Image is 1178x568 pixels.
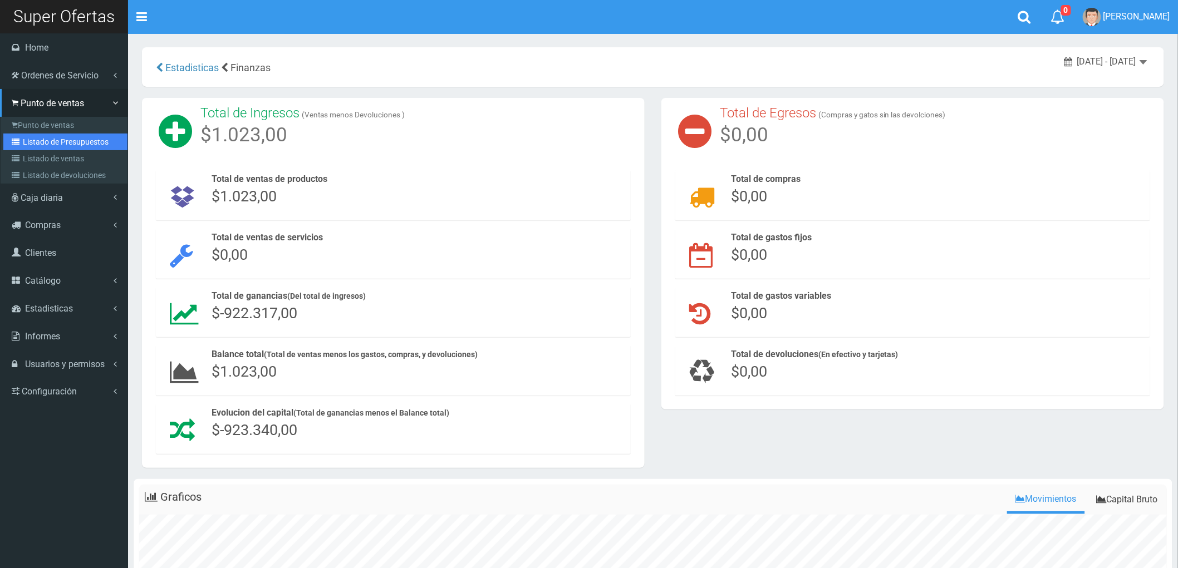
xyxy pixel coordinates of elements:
span: Total de ventas de productos [212,174,327,184]
span: Evolucion del capital [212,407,449,418]
span: Usuarios y permisos [25,359,105,369]
span: $1.023,00 [212,363,277,381]
h3: Total de Egresos [720,106,816,120]
span: Total de ventas de servicios [212,232,323,243]
a: Punto de ventas [3,117,127,134]
span: Ordenes de Servicio [21,70,99,81]
span: Total de compras [731,174,801,184]
span: $0,00 [731,363,767,381]
span: Configuración [22,386,77,397]
li: Graficos [139,485,207,510]
span: Caja diaria [21,192,63,203]
h3: Total de Ingresos [200,106,300,120]
span: Compras [25,220,61,230]
span: [DATE] - [DATE] [1077,56,1136,67]
span: Super Ofertas [13,7,115,26]
span: Total de gastos fijos [731,232,812,243]
span: Punto de ventas [21,98,84,108]
small: (Compras y gatos sin las devolciones) [818,110,946,119]
img: User Image [1083,8,1101,26]
a: Listado de Presupuestos [3,134,127,150]
span: $1.023,00 [212,187,277,205]
span: Estadisticas [25,303,73,314]
span: $0,00 [212,246,248,264]
span: $0,00 [720,124,768,146]
small: (Total de ventas menos los gastos, compras, y devoluciones) [264,350,478,359]
small: (Del total de ingresos) [287,292,366,300]
span: [PERSON_NAME] [1103,11,1170,22]
span: Home [25,42,48,53]
small: (Ventas menos Devoluciones ) [302,110,405,119]
span: $0,00 [731,187,767,205]
span: Total de devoluciones [731,349,899,359]
span: 0 [1061,5,1071,16]
small: (En efectivo y tarjetas) [818,350,899,359]
a: Capital Bruto [1088,487,1167,512]
span: Informes [25,331,60,342]
a: Estadisticas [163,62,219,73]
span: Estadisticas [165,62,219,73]
span: Balance total [212,349,478,359]
span: $0,00 [731,246,767,264]
span: $-922.317,00 [212,304,297,322]
span: Total de gastos variables [731,290,831,301]
a: Listado de devoluciones [3,167,127,184]
span: $0,00 [731,304,767,322]
span: Finanzas [230,62,271,73]
span: $1.023,00 [200,124,287,146]
small: (Total de ganancias menos el Balance total) [293,408,449,417]
span: Total de ganancias [212,290,366,301]
a: Listado de ventas [3,150,127,167]
span: $-923.340,00 [212,421,297,439]
a: Movimientos [1007,487,1085,511]
span: Clientes [25,248,56,258]
span: Catálogo [25,275,61,286]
